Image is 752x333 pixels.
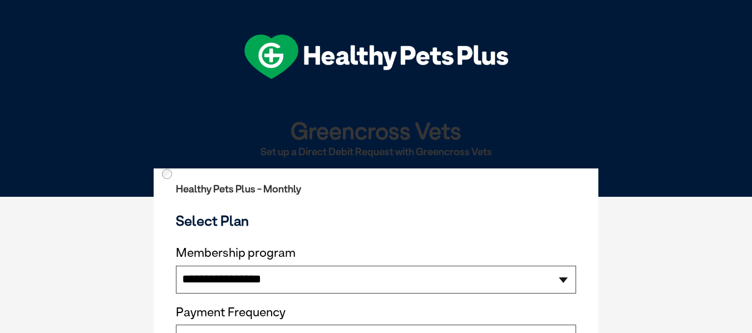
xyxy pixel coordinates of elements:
h3: Select Plan [176,212,576,229]
label: Membership program [176,246,576,260]
h1: Greencross Vets [158,118,594,143]
label: Payment Frequency [176,305,286,320]
img: hpp-logo-landscape-green-white.png [244,34,508,79]
h2: Set up a Direct Debit Request with Greencross Vets [158,146,594,157]
h2: Healthy Pets Plus - Monthly [176,183,576,195]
